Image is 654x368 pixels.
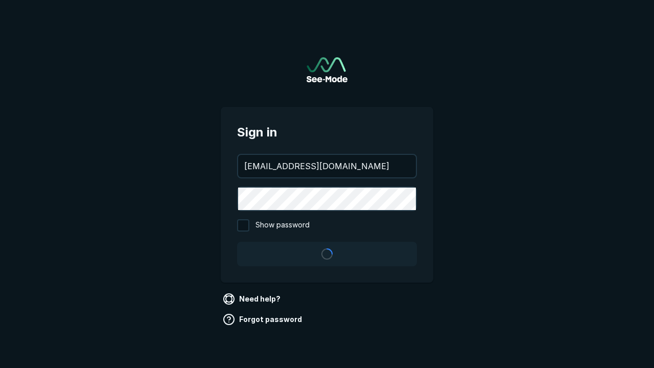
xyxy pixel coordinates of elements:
span: Show password [255,219,310,232]
a: Go to sign in [307,57,347,82]
span: Sign in [237,123,417,142]
img: See-Mode Logo [307,57,347,82]
a: Need help? [221,291,285,307]
a: Forgot password [221,311,306,328]
input: your@email.com [238,155,416,177]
